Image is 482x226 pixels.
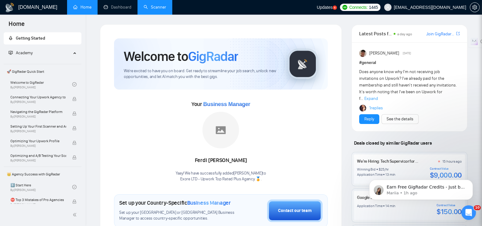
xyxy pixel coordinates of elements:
[10,109,66,115] span: Navigating the GigRadar Platform
[10,100,66,104] span: By [PERSON_NAME]
[461,205,476,220] iframe: Intercom live chat
[470,2,480,12] button: setting
[10,115,66,118] span: By [PERSON_NAME]
[144,5,166,10] a: searchScanner
[364,96,378,101] span: Expand
[357,195,452,200] a: Google Sheets Automation: Highlight Previous Entries
[9,50,33,55] span: Academy
[10,129,66,133] span: By [PERSON_NAME]
[357,203,382,208] div: Application Time
[317,5,333,10] span: Updates
[357,159,464,164] a: We’re Hiring: Tech Supervisor for a Global AI Startup – CampiX
[176,176,266,182] p: Exore LTD - Upwork Top Rated Plus Agency 🏅 .
[342,5,347,10] img: upwork-logo.png
[349,4,367,11] span: Connects:
[10,197,66,203] span: ⛔ Top 3 Mistakes of Pro Agencies
[334,6,336,9] text: 5
[474,205,481,210] span: 10
[4,19,30,32] span: Home
[10,78,72,91] a: Welcome to GigRadarBy[PERSON_NAME]
[442,159,462,164] div: 15 hours ago
[357,172,382,177] div: Application Time
[369,50,399,57] span: [PERSON_NAME]
[403,51,411,56] span: [DATE]
[359,69,457,101] span: Does anyone know why I'm not receiving job invitations on Upwork? I've already paid for the membe...
[352,138,434,148] span: Deals closed by similar GigRadar users
[470,5,479,10] span: setting
[72,97,77,101] span: lock
[72,155,77,160] span: lock
[119,210,237,221] span: Set up your [GEOGRAPHIC_DATA] or [GEOGRAPHIC_DATA] Business Manager to access country-specific op...
[456,31,460,36] span: export
[16,50,33,55] span: Academy
[4,65,81,78] span: 🚀 GigRadar Quick Start
[426,31,455,37] a: Join GigRadar Slack Community
[176,171,266,182] div: Yaay! We have successfully added [PERSON_NAME] to
[10,138,66,144] span: Optimizing Your Upwork Profile
[176,155,266,166] div: Ferdi [PERSON_NAME]
[357,167,375,172] div: Winning Bid
[10,144,66,148] span: By [PERSON_NAME]
[4,32,81,44] li: Getting Started
[72,82,77,87] span: check-circle
[124,48,238,65] h1: Welcome to
[188,48,238,65] span: GigRadar
[203,101,250,107] span: Business Manager
[386,5,390,9] span: user
[10,180,72,194] a: 1️⃣ Start HereBy[PERSON_NAME]
[10,123,66,129] span: Setting Up Your First Scanner and Auto-Bidder
[73,212,79,218] span: double-left
[359,114,379,124] button: Reply
[456,31,460,37] a: export
[4,168,81,180] span: 👑 Agency Success with GigRadar
[369,4,378,11] span: 1445
[470,5,480,10] a: setting
[359,59,460,66] h1: # general
[72,111,77,116] span: lock
[119,200,231,206] h1: Set up your Country-Specific
[360,167,482,210] iframe: Intercom notifications message
[364,116,374,122] a: Reply
[202,112,239,148] img: placeholder.png
[10,203,66,207] span: By [PERSON_NAME]
[397,32,412,36] span: a day ago
[72,185,77,189] span: check-circle
[267,200,323,222] button: Contact our team
[104,5,131,10] a: dashboardDashboard
[9,36,13,40] span: rocket
[72,200,77,204] span: lock
[333,5,337,10] a: 5
[16,36,45,41] span: Getting Started
[359,30,392,37] span: Latest Posts from the GigRadar Community
[187,200,231,206] span: Business Manager
[369,105,383,111] a: 1replies
[124,68,278,80] span: We're excited to have you on board. Get ready to streamline your job search, unlock new opportuni...
[10,159,66,162] span: By [PERSON_NAME]
[5,3,15,12] img: logo
[359,50,366,57] img: Randi Tovar
[278,207,312,214] div: Contact our team
[72,126,77,130] span: lock
[191,101,250,108] span: Your
[73,5,91,10] a: homeHome
[437,207,462,216] div: $150.00
[10,94,66,100] span: Connecting Your Upwork Agency to GigRadar
[287,49,318,79] img: gigradar-logo.png
[9,51,13,55] span: fund-projection-screen
[381,114,419,124] button: See the details
[10,153,66,159] span: Optimizing and A/B Testing Your Scanner for Better Results
[387,116,413,122] a: See the details
[72,141,77,145] span: lock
